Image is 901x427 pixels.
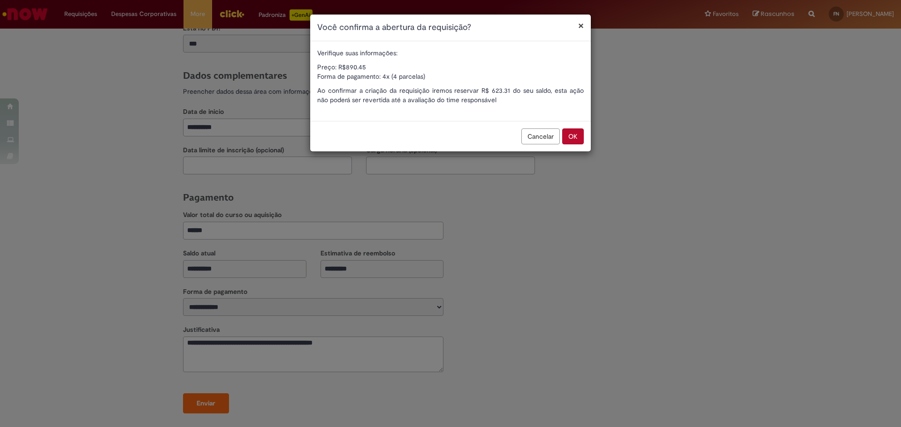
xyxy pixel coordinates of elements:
[521,128,560,144] button: Cancelar
[317,22,584,34] h1: Você confirma a abertura da requisição?
[562,128,584,144] button: OK
[578,21,584,30] button: Fechar modal
[310,48,591,86] div: Preço: R$890.45 Forma de pagamento: 4x (4 parcelas)
[317,48,584,58] p: Verifique suas informações:
[317,86,584,105] p: Ao confirmar a criação da requisição iremos reservar R$ 623.31 do seu saldo, esta ação não poderá...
